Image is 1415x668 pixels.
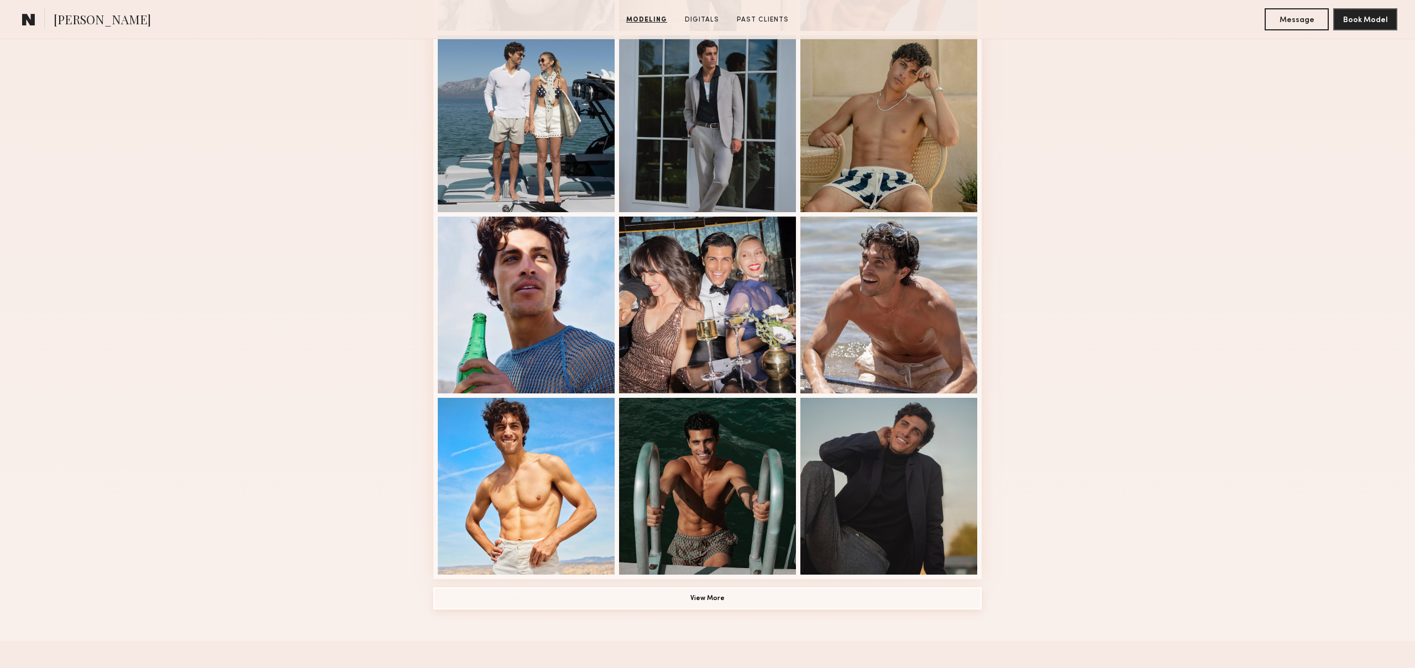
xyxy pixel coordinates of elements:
[433,587,982,609] button: View More
[680,15,724,25] a: Digitals
[622,15,672,25] a: Modeling
[732,15,793,25] a: Past Clients
[1333,8,1397,30] button: Book Model
[1265,8,1329,30] button: Message
[1333,14,1397,24] a: Book Model
[54,11,151,30] span: [PERSON_NAME]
